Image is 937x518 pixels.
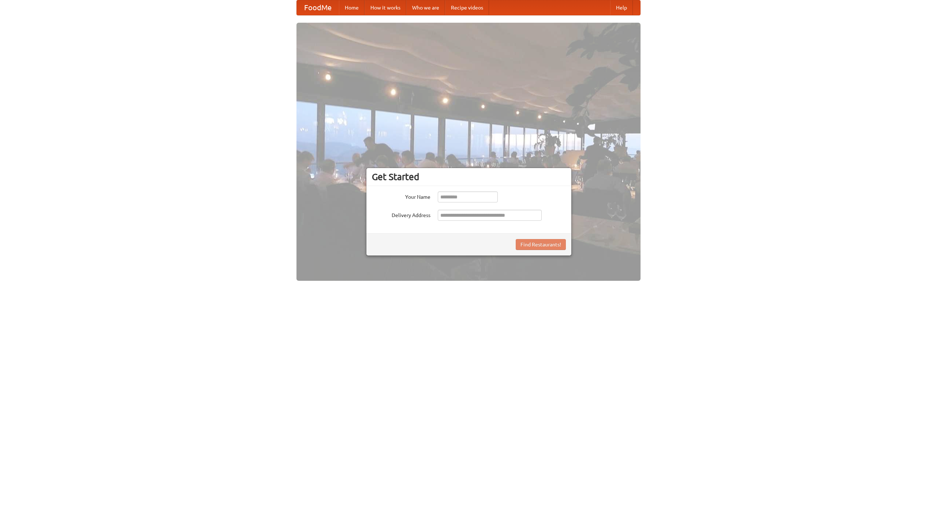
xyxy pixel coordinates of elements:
label: Delivery Address [372,210,430,219]
label: Your Name [372,191,430,201]
a: How it works [365,0,406,15]
h3: Get Started [372,171,566,182]
a: Home [339,0,365,15]
a: FoodMe [297,0,339,15]
a: Help [610,0,633,15]
a: Recipe videos [445,0,489,15]
a: Who we are [406,0,445,15]
button: Find Restaurants! [516,239,566,250]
